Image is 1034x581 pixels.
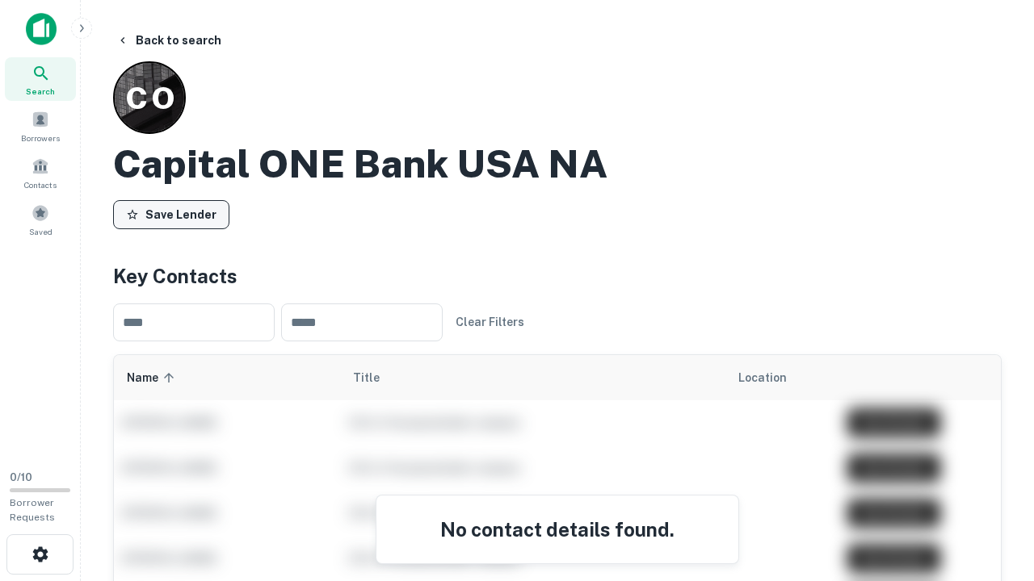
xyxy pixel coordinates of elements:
a: Saved [5,198,76,241]
span: Borrower Requests [10,497,55,523]
iframe: Chat Widget [953,452,1034,529]
a: Search [5,57,76,101]
a: Contacts [5,151,76,194]
img: capitalize-icon.png [26,13,57,45]
span: Search [26,85,55,98]
button: Clear Filters [449,307,531,336]
h2: Capital ONE Bank USA NA [113,140,607,187]
span: Saved [29,225,53,238]
span: Borrowers [21,132,60,144]
button: Back to search [110,26,228,55]
h4: Key Contacts [113,261,1002,290]
span: Contacts [24,178,57,191]
p: C O [125,75,174,121]
span: 0 / 10 [10,471,32,483]
h4: No contact details found. [396,515,719,544]
a: Borrowers [5,104,76,148]
button: Save Lender [113,200,229,229]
